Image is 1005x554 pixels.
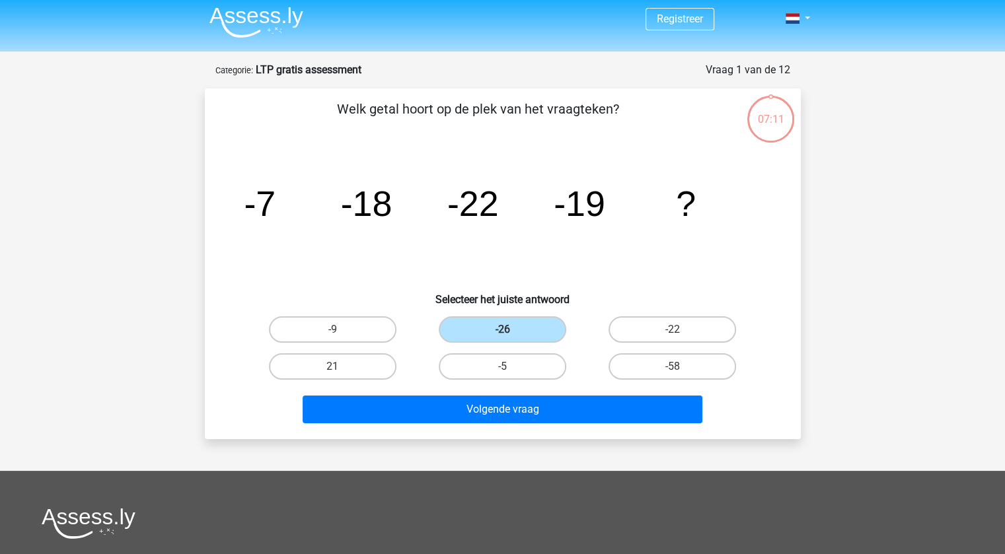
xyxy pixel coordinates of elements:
tspan: ? [676,184,696,223]
label: -22 [609,316,736,343]
tspan: -22 [447,184,498,223]
h6: Selecteer het juiste antwoord [226,283,780,306]
tspan: -18 [340,184,392,223]
small: Categorie: [215,65,253,75]
p: Welk getal hoort op de plek van het vraagteken? [226,99,730,139]
label: -5 [439,353,566,380]
a: Registreer [657,13,703,25]
div: 07:11 [746,94,796,127]
label: 21 [269,353,396,380]
label: -26 [439,316,566,343]
button: Volgende vraag [303,396,702,423]
label: -58 [609,353,736,380]
tspan: -19 [554,184,605,223]
img: Assessly logo [42,508,135,539]
div: Vraag 1 van de 12 [706,62,790,78]
label: -9 [269,316,396,343]
img: Assessly [209,7,303,38]
strong: LTP gratis assessment [256,63,361,76]
tspan: -7 [244,184,276,223]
